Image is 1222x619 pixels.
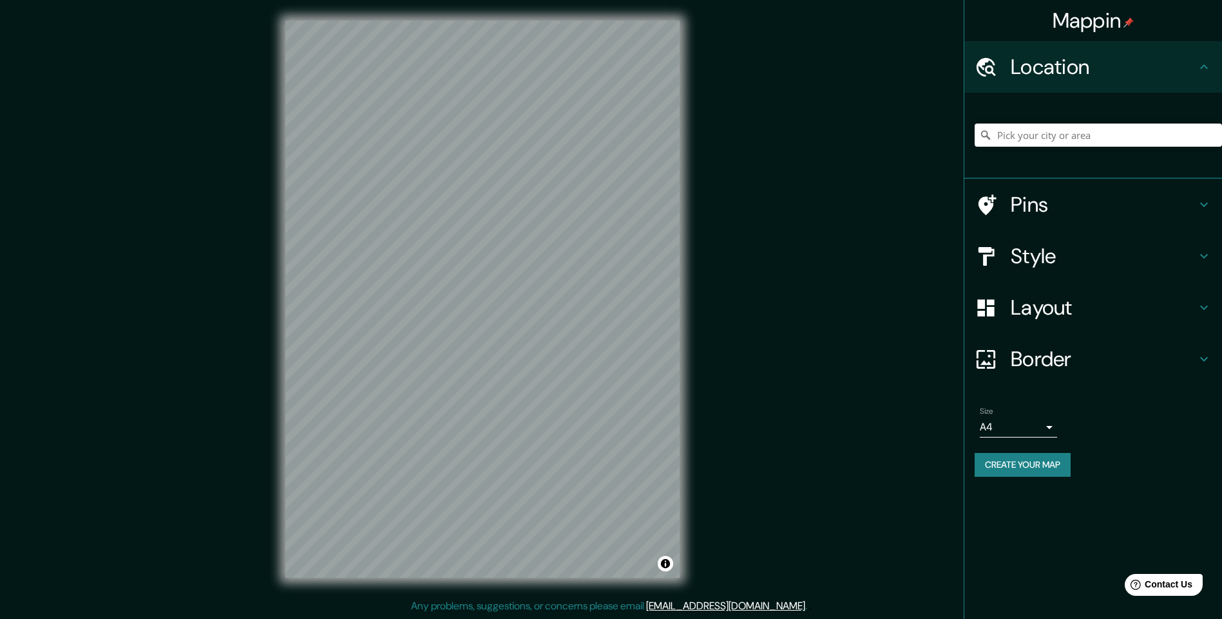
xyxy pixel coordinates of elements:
[807,598,809,614] div: .
[1011,54,1196,80] h4: Location
[964,41,1222,93] div: Location
[975,453,1071,477] button: Create your map
[411,598,807,614] p: Any problems, suggestions, or concerns please email .
[980,406,993,417] label: Size
[975,124,1222,147] input: Pick your city or area
[809,598,812,614] div: .
[1107,569,1208,605] iframe: Help widget launcher
[285,21,680,578] canvas: Map
[964,333,1222,385] div: Border
[964,179,1222,230] div: Pins
[1011,346,1196,372] h4: Border
[1011,243,1196,269] h4: Style
[980,417,1057,438] div: A4
[964,230,1222,282] div: Style
[1011,295,1196,320] h4: Layout
[658,556,673,571] button: Toggle attribution
[964,282,1222,333] div: Layout
[646,599,805,613] a: [EMAIL_ADDRESS][DOMAIN_NAME]
[1123,17,1134,28] img: pin-icon.png
[1053,8,1134,33] h4: Mappin
[1011,192,1196,217] h4: Pins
